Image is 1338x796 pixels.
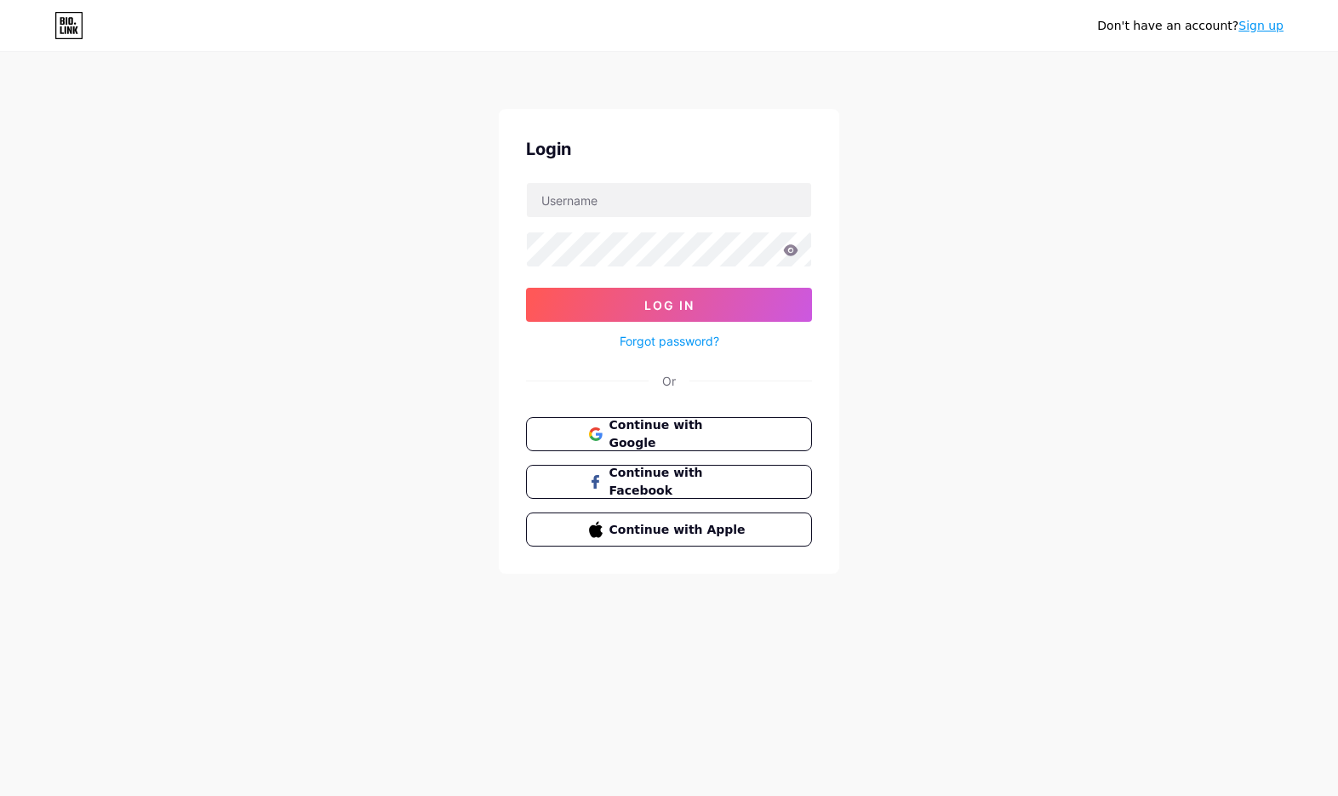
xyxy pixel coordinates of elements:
span: Continue with Google [609,416,750,452]
button: Continue with Facebook [526,465,812,499]
span: Log In [644,298,695,312]
button: Log In [526,288,812,322]
span: Continue with Facebook [609,464,750,500]
a: Sign up [1238,19,1284,32]
div: Login [526,136,812,162]
div: Don't have an account? [1097,17,1284,35]
a: Forgot password? [620,332,719,350]
button: Continue with Google [526,417,812,451]
span: Continue with Apple [609,521,750,539]
button: Continue with Apple [526,513,812,547]
div: Or [662,372,676,390]
input: Username [527,183,811,217]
